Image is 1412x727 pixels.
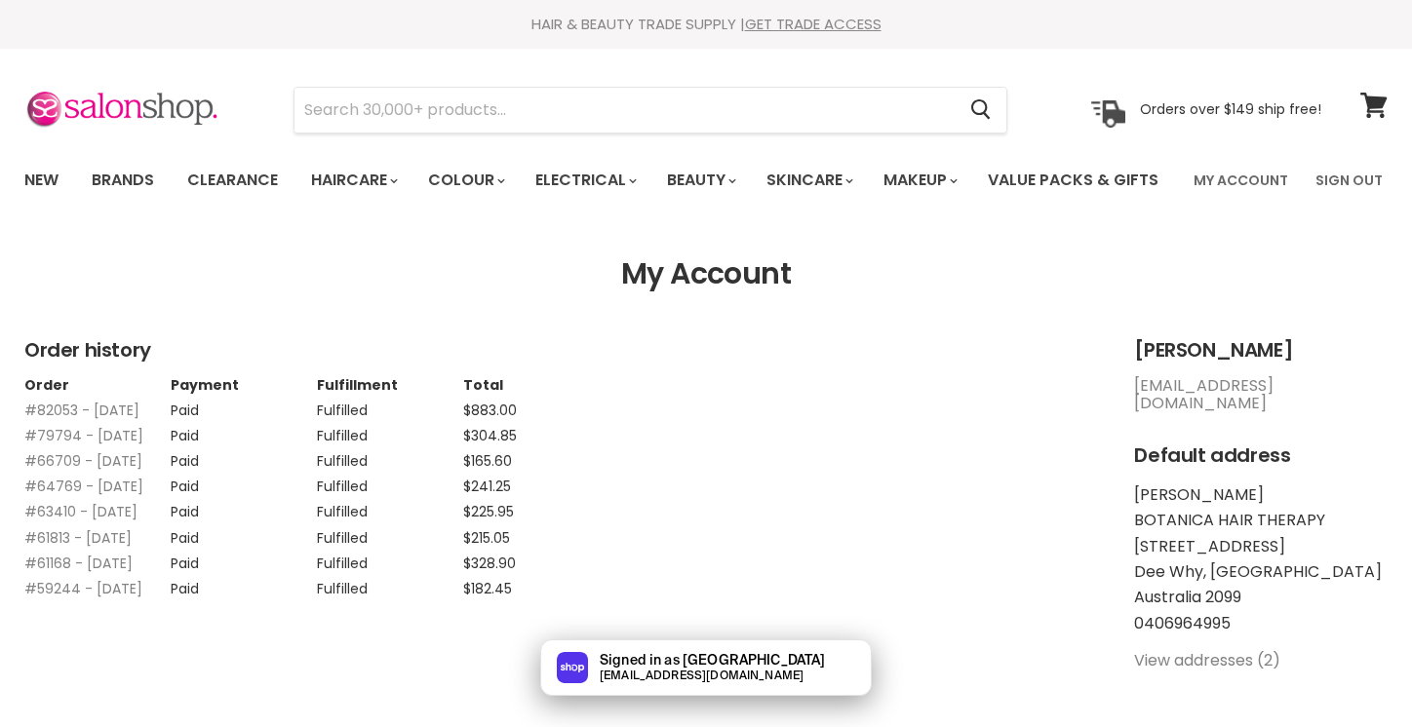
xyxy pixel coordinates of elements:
[24,451,142,471] a: #66709 - [DATE]
[463,377,609,393] th: Total
[317,520,463,546] td: Fulfilled
[10,152,1178,209] ul: Main menu
[1134,374,1274,414] a: [EMAIL_ADDRESS][DOMAIN_NAME]
[1182,160,1300,201] a: My Account
[171,393,317,418] td: Paid
[463,554,516,573] span: $328.90
[745,14,882,34] a: GET TRADE ACCESS
[296,160,410,201] a: Haircare
[317,418,463,443] td: Fulfilled
[1134,339,1388,362] h2: [PERSON_NAME]
[24,377,171,393] th: Order
[652,160,748,201] a: Beauty
[1134,538,1388,555] li: [STREET_ADDRESS]
[24,554,133,573] a: #61168 - [DATE]
[463,502,514,521] span: $225.95
[24,401,139,420] a: #82053 - [DATE]
[171,546,317,571] td: Paid
[752,160,865,201] a: Skincare
[1134,444,1388,467] h2: Default address
[24,477,143,496] a: #64769 - [DATE]
[317,494,463,519] td: Fulfilled
[10,160,73,201] a: New
[171,494,317,519] td: Paid
[24,426,143,445] a: #79794 - [DATE]
[77,160,169,201] a: Brands
[463,528,510,548] span: $215.05
[171,443,317,469] td: Paid
[24,257,1388,291] h1: My Account
[173,160,293,201] a: Clearance
[317,443,463,469] td: Fulfilled
[171,418,317,443] td: Paid
[463,477,511,496] span: $241.25
[317,377,463,393] th: Fulfillment
[294,87,1007,134] form: Product
[463,401,517,420] span: $883.00
[171,520,317,546] td: Paid
[463,426,517,445] span: $304.85
[1134,615,1388,632] li: 0406964995
[171,377,317,393] th: Payment
[1304,160,1394,201] a: Sign Out
[1134,563,1388,581] li: Dee Why, [GEOGRAPHIC_DATA]
[24,579,142,598] a: #59244 - [DATE]
[294,88,955,133] input: Search
[171,571,317,596] td: Paid
[317,546,463,571] td: Fulfilled
[973,160,1173,201] a: Value Packs & Gifts
[955,88,1006,133] button: Search
[1134,512,1388,529] li: BOTANICA HAIR THERAPY
[413,160,517,201] a: Colour
[24,339,1095,362] h2: Order history
[317,469,463,494] td: Fulfilled
[463,451,512,471] span: $165.60
[463,579,512,598] span: $182.45
[24,528,132,548] a: #61813 - [DATE]
[1140,100,1321,118] p: Orders over $149 ship free!
[24,502,137,521] a: #63410 - [DATE]
[171,469,317,494] td: Paid
[317,393,463,418] td: Fulfilled
[521,160,648,201] a: Electrical
[1134,589,1388,606] li: Australia 2099
[869,160,969,201] a: Makeup
[317,571,463,596] td: Fulfilled
[1134,486,1388,504] li: [PERSON_NAME]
